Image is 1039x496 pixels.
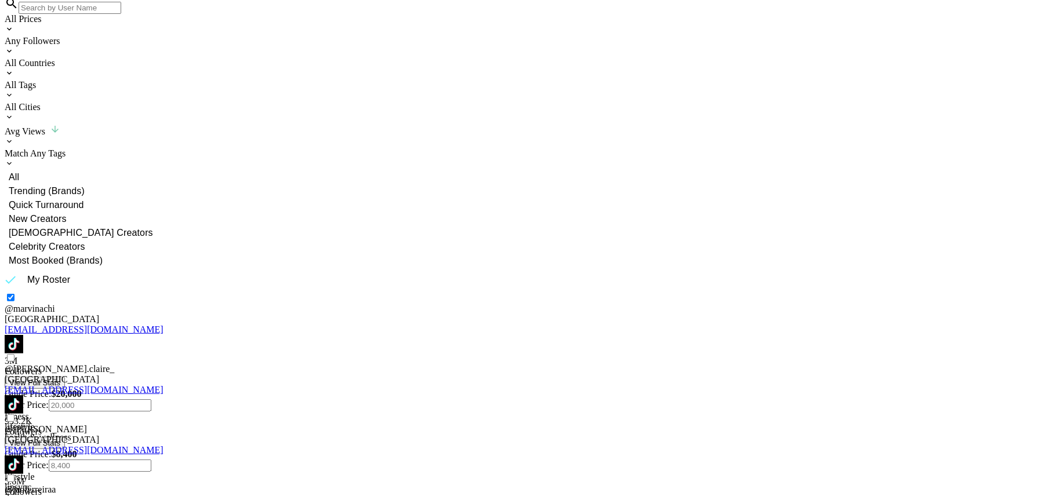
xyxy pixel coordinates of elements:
[27,273,70,287] span: My Roster
[9,240,85,254] span: Celebrity Creators
[5,364,1034,374] div: @ [PERSON_NAME].claire_
[5,435,1034,445] div: [GEOGRAPHIC_DATA]
[5,445,164,455] a: [EMAIL_ADDRESS][DOMAIN_NAME]
[5,304,1034,314] div: @ marvinachi
[5,455,23,474] img: TikTok
[5,14,1034,24] div: All Prices
[5,102,1034,112] div: All Cities
[5,36,1034,46] div: Any Followers
[9,184,85,198] span: Trending (Brands)
[9,170,19,184] span: All
[9,254,103,268] span: Most Booked (Brands)
[9,198,84,212] span: Quick Turnaround
[9,212,67,226] span: New Creators
[5,484,1034,495] div: @ jaoferreiraa
[5,424,1034,435] div: @ [PERSON_NAME]
[5,314,1034,324] div: [GEOGRAPHIC_DATA]
[5,395,23,414] img: TikTok
[5,124,1034,137] div: Avg Views
[19,2,121,14] input: Search by User Name
[9,226,153,240] span: [DEMOGRAPHIC_DATA] Creators
[5,148,1034,159] div: Match Any Tags
[5,335,23,353] img: TikTok
[5,324,164,334] a: [EMAIL_ADDRESS][DOMAIN_NAME]
[5,58,1034,68] div: All Countries
[5,385,164,395] a: [EMAIL_ADDRESS][DOMAIN_NAME]
[5,374,1034,385] div: [GEOGRAPHIC_DATA]
[5,80,1034,90] div: All Tags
